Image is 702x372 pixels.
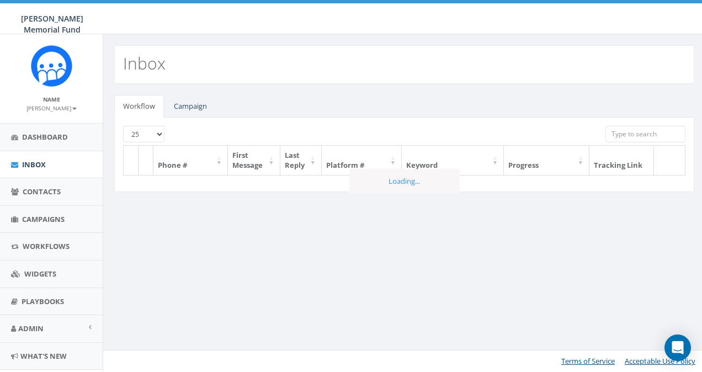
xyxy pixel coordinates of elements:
[26,104,77,112] small: [PERSON_NAME]
[349,169,460,194] div: Loading...
[280,146,322,175] th: Last Reply
[23,187,61,196] span: Contacts
[504,146,589,175] th: Progress
[605,126,685,142] input: Type to search
[664,334,691,361] div: Open Intercom Messenger
[23,241,70,251] span: Workflows
[20,351,67,361] span: What's New
[228,146,280,175] th: First Message
[153,146,228,175] th: Phone #
[31,45,72,87] img: Rally_Corp_Icon.png
[43,95,60,103] small: Name
[21,13,83,35] span: [PERSON_NAME] Memorial Fund
[165,95,216,118] a: Campaign
[322,146,402,175] th: Platform #
[24,269,56,279] span: Widgets
[589,146,654,175] th: Tracking Link
[22,296,64,306] span: Playbooks
[123,54,166,72] h2: Inbox
[22,214,65,224] span: Campaigns
[18,323,44,333] span: Admin
[114,95,164,118] a: Workflow
[402,146,504,175] th: Keyword
[561,356,615,366] a: Terms of Service
[22,132,68,142] span: Dashboard
[22,160,46,169] span: Inbox
[26,103,77,113] a: [PERSON_NAME]
[625,356,695,366] a: Acceptable Use Policy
